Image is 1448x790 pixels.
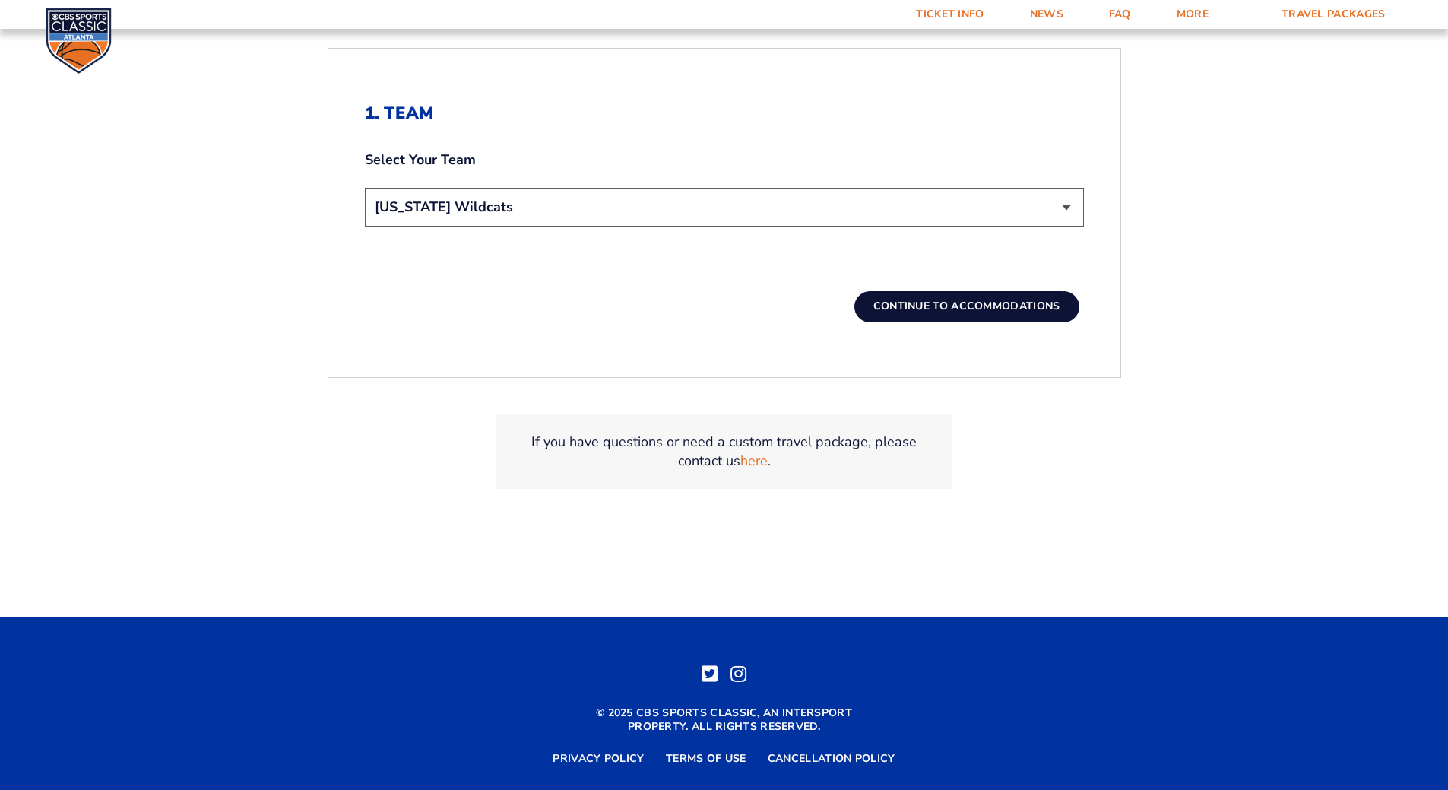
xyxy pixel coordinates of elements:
p: If you have questions or need a custom travel package, please contact us . [515,433,934,471]
a: Terms of Use [666,752,746,766]
a: here [740,452,768,471]
h2: 1. Team [365,103,1084,123]
label: Select Your Team [365,151,1084,170]
a: Cancellation Policy [768,752,895,766]
a: Privacy Policy [553,752,644,766]
p: © 2025 CBS Sports Classic, an Intersport property. All rights reserved. [572,706,876,734]
img: CBS Sports Classic [46,8,112,74]
button: Continue To Accommodations [854,291,1079,322]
